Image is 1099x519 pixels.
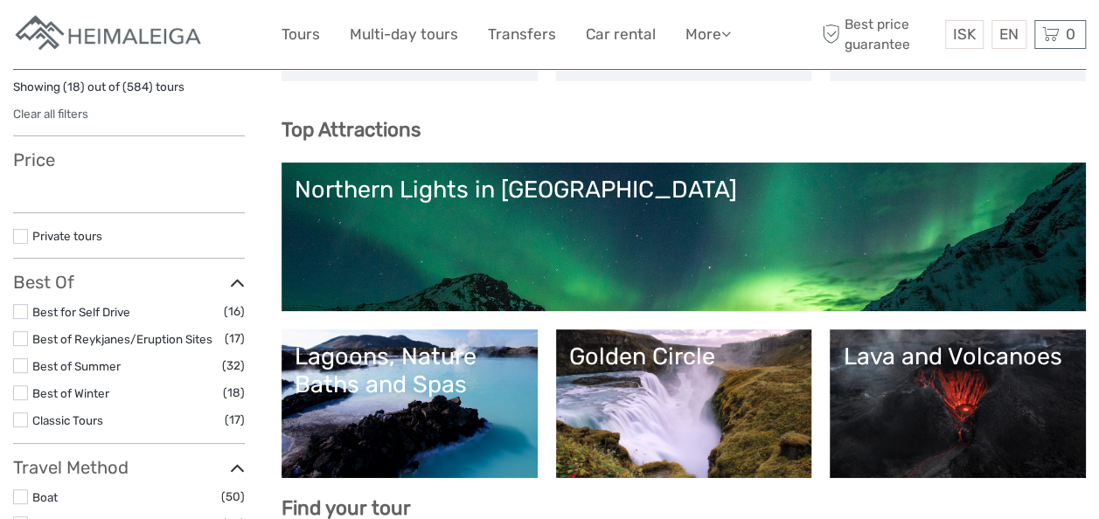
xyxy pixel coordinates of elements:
[282,118,421,142] b: Top Attractions
[488,22,556,47] a: Transfers
[586,22,656,47] a: Car rental
[32,386,109,400] a: Best of Winter
[953,25,976,43] span: ISK
[221,487,245,507] span: (50)
[13,79,245,106] div: Showing ( ) out of ( ) tours
[225,410,245,430] span: (17)
[685,22,731,47] a: More
[32,490,58,504] a: Boat
[32,413,103,427] a: Classic Tours
[843,343,1073,370] div: Lava and Volcanoes
[817,15,941,53] span: Best price guarantee
[127,79,149,95] label: 584
[991,20,1026,49] div: EN
[13,457,245,478] h3: Travel Method
[224,301,245,322] span: (16)
[1063,25,1078,43] span: 0
[13,107,88,121] a: Clear all filters
[295,176,1073,298] a: Northern Lights in [GEOGRAPHIC_DATA]
[223,383,245,403] span: (18)
[67,79,80,95] label: 18
[350,22,458,47] a: Multi-day tours
[569,343,799,370] div: Golden Circle
[32,305,130,319] a: Best for Self Drive
[295,343,525,465] a: Lagoons, Nature Baths and Spas
[32,229,102,243] a: Private tours
[13,272,245,293] h3: Best Of
[225,329,245,349] span: (17)
[32,359,121,373] a: Best of Summer
[843,343,1073,465] a: Lava and Volcanoes
[295,176,1073,204] div: Northern Lights in [GEOGRAPHIC_DATA]
[13,149,245,170] h3: Price
[13,13,205,56] img: Apartments in Reykjavik
[282,22,320,47] a: Tours
[295,343,525,399] div: Lagoons, Nature Baths and Spas
[32,332,212,346] a: Best of Reykjanes/Eruption Sites
[569,343,799,465] a: Golden Circle
[222,356,245,376] span: (32)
